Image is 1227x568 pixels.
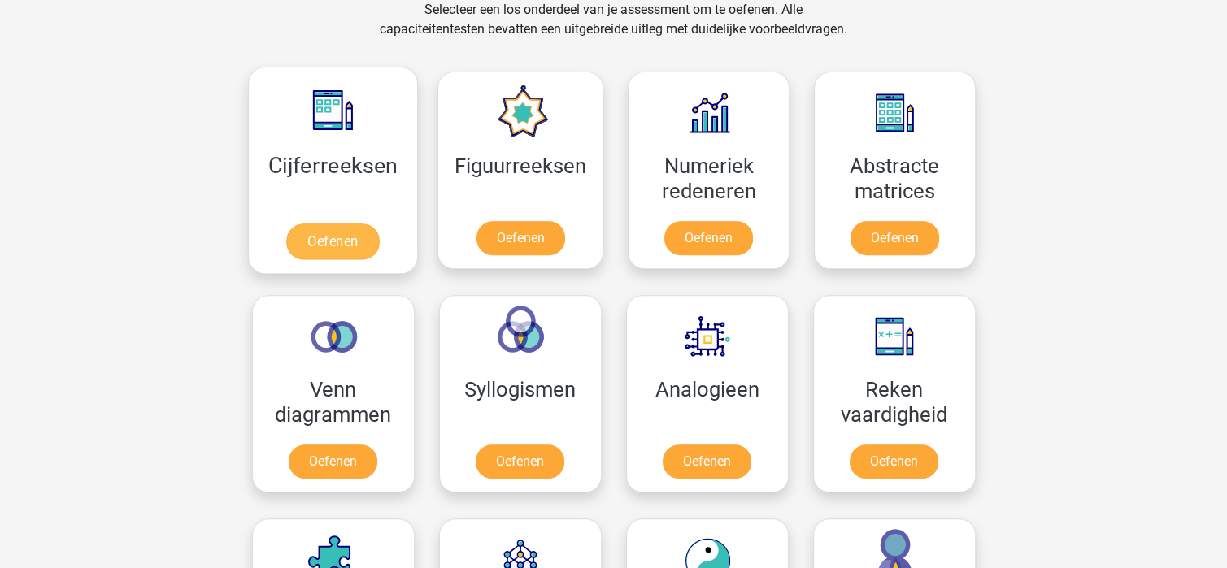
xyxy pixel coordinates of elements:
a: Oefenen [851,221,939,255]
a: Oefenen [663,444,751,479]
a: Oefenen [476,444,564,479]
a: Oefenen [476,221,565,255]
a: Oefenen [664,221,753,255]
a: Oefenen [286,223,379,259]
a: Oefenen [850,444,938,479]
a: Oefenen [289,444,377,479]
